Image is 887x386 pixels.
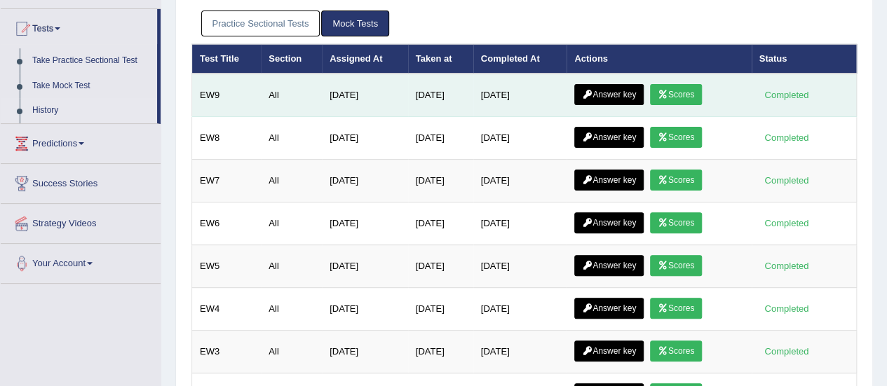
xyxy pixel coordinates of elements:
a: Scores [650,84,702,105]
div: Completed [759,173,814,188]
a: History [26,98,157,123]
td: [DATE] [408,160,473,202]
td: EW7 [192,160,262,202]
th: Completed At [473,44,567,74]
a: Practice Sectional Tests [201,11,320,36]
td: [DATE] [408,202,473,245]
div: Completed [759,259,814,273]
td: All [261,202,322,245]
td: EW8 [192,117,262,160]
a: Scores [650,255,702,276]
td: EW9 [192,74,262,117]
td: All [261,331,322,373]
a: Answer key [574,84,644,105]
td: All [261,117,322,160]
a: Answer key [574,170,644,191]
div: Completed [759,216,814,230]
td: [DATE] [473,202,567,245]
a: Scores [650,340,702,361]
td: [DATE] [408,74,473,117]
td: [DATE] [473,74,567,117]
td: [DATE] [322,117,408,160]
td: [DATE] [473,160,567,202]
td: All [261,288,322,331]
a: Take Practice Sectional Test [26,48,157,74]
a: Scores [650,170,702,191]
a: Mock Tests [321,11,389,36]
a: Scores [650,127,702,148]
td: [DATE] [408,288,473,331]
th: Status [752,44,857,74]
a: Take Mock Test [26,74,157,99]
td: [DATE] [322,74,408,117]
div: Completed [759,88,814,102]
a: Answer key [574,212,644,233]
td: [DATE] [473,288,567,331]
div: Completed [759,301,814,316]
td: [DATE] [473,117,567,160]
td: EW4 [192,288,262,331]
th: Section [261,44,322,74]
th: Assigned At [322,44,408,74]
th: Actions [567,44,751,74]
th: Taken at [408,44,473,74]
a: Scores [650,298,702,319]
td: All [261,74,322,117]
a: Answer key [574,127,644,148]
td: [DATE] [322,160,408,202]
a: Tests [1,9,157,44]
a: Your Account [1,244,161,279]
td: All [261,160,322,202]
td: [DATE] [473,331,567,373]
td: EW3 [192,331,262,373]
td: [DATE] [322,202,408,245]
td: [DATE] [408,245,473,288]
td: [DATE] [322,245,408,288]
a: Scores [650,212,702,233]
td: EW5 [192,245,262,288]
td: [DATE] [322,331,408,373]
a: Strategy Videos [1,204,161,239]
td: [DATE] [473,245,567,288]
td: [DATE] [408,331,473,373]
a: Answer key [574,255,644,276]
div: Completed [759,344,814,359]
td: EW6 [192,202,262,245]
a: Predictions [1,124,161,159]
a: Answer key [574,298,644,319]
a: Success Stories [1,164,161,199]
a: Answer key [574,340,644,361]
th: Test Title [192,44,262,74]
td: All [261,245,322,288]
div: Completed [759,130,814,145]
td: [DATE] [322,288,408,331]
td: [DATE] [408,117,473,160]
